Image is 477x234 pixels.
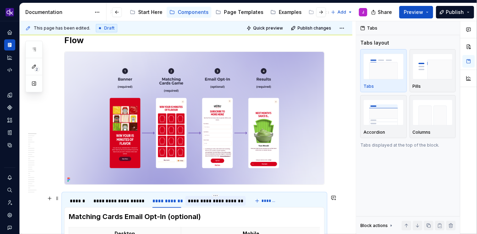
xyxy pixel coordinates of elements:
div: Block actions [360,221,394,231]
button: Preview [399,6,433,18]
button: Publish changes [289,23,334,33]
div: Documentation [25,9,91,16]
span: Share [378,9,392,16]
p: Tabs [363,84,374,89]
a: Components [167,7,211,18]
a: Analytics [4,52,15,63]
button: Search ⌘K [4,185,15,196]
p: Pills [413,84,421,89]
span: Draft [104,25,115,31]
div: Start Here [138,9,162,16]
a: Home [4,27,15,38]
button: placeholderPills [410,49,456,92]
img: placeholder [413,54,453,79]
h3: Matching Cards Email Opt-In (optional) [69,212,320,221]
button: Publish [436,6,474,18]
a: Assets [4,115,15,126]
img: 9c0aa46b-183d-480b-a814-9b119223a0a9.png [65,52,324,185]
p: Tabs displayed at the top of the block. [360,142,456,148]
a: Storybook stories [4,127,15,138]
span: Publish changes [298,25,331,31]
button: Share [368,6,396,18]
div: Tabs layout [360,39,389,46]
span: Publish [446,9,464,16]
button: Add [329,7,355,17]
button: Contact support [4,222,15,233]
a: Invite team [4,197,15,208]
div: Examples [279,9,302,16]
p: Accordion [363,130,385,135]
div: Page Templates [224,9,263,16]
button: placeholderAccordion [360,95,407,138]
img: placeholder [363,54,404,79]
button: Quick preview [244,23,286,33]
span: Add [337,9,346,15]
button: Notifications [4,172,15,183]
a: Data sources [4,140,15,151]
a: Start Here [127,7,165,18]
h2: Flow [64,35,325,46]
button: placeholderTabs [360,49,407,92]
a: Examples [268,7,304,18]
a: Design tokens [4,89,15,101]
p: Columns [413,130,431,135]
img: placeholder [413,100,453,125]
span: Quick preview [253,25,283,31]
img: placeholder [363,100,404,125]
span: This page has been edited. [34,25,90,31]
a: Page Templates [213,7,266,18]
a: Components [4,102,15,113]
div: Components [178,9,209,16]
span: 2 [34,67,40,72]
button: placeholderColumns [410,95,456,138]
span: Preview [404,9,423,16]
a: Documentation [4,39,15,50]
div: J [362,9,364,15]
img: 0784b2da-6f85-42e6-8793-4468946223dc.png [6,8,14,16]
div: Page tree [55,5,271,19]
a: Code automation [4,64,15,76]
a: Settings [4,210,15,221]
